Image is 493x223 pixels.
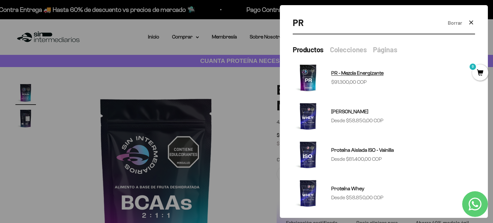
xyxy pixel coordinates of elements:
[331,70,384,76] span: PR - Mezcla Energizante
[331,186,364,191] span: Proteína Whey
[293,62,324,93] img: PR - Mezcla Energizante
[293,178,324,209] img: Proteína Whey
[331,193,384,202] sale-price: Desde $58.850,00 COP
[472,70,488,77] a: 0
[331,116,384,125] sale-price: Desde $58.850,00 COP
[331,147,394,153] span: Proteína Aislada ISO - Vainilla
[293,62,475,93] a: PR - Mezcla Energizante $91.300,00 COP
[331,109,368,114] span: [PERSON_NAME]
[331,155,382,163] sale-price: Desde $81.400,00 COP
[293,178,475,209] a: Proteína Whey Desde $58.850,00 COP
[293,15,443,30] input: Buscar
[293,101,475,132] a: [PERSON_NAME] Desde $58.850,00 COP
[293,101,324,132] img: Proteína Whey - Vainilla
[448,19,462,27] button: Borrar
[330,45,367,55] button: Colecciones
[469,63,477,71] mark: 0
[293,45,324,55] button: Productos
[373,45,397,55] button: Páginas
[331,78,367,86] sale-price: $91.300,00 COP
[293,139,324,170] img: Proteína Aislada ISO - Vainilla
[293,139,475,170] a: Proteína Aislada ISO - Vainilla Desde $81.400,00 COP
